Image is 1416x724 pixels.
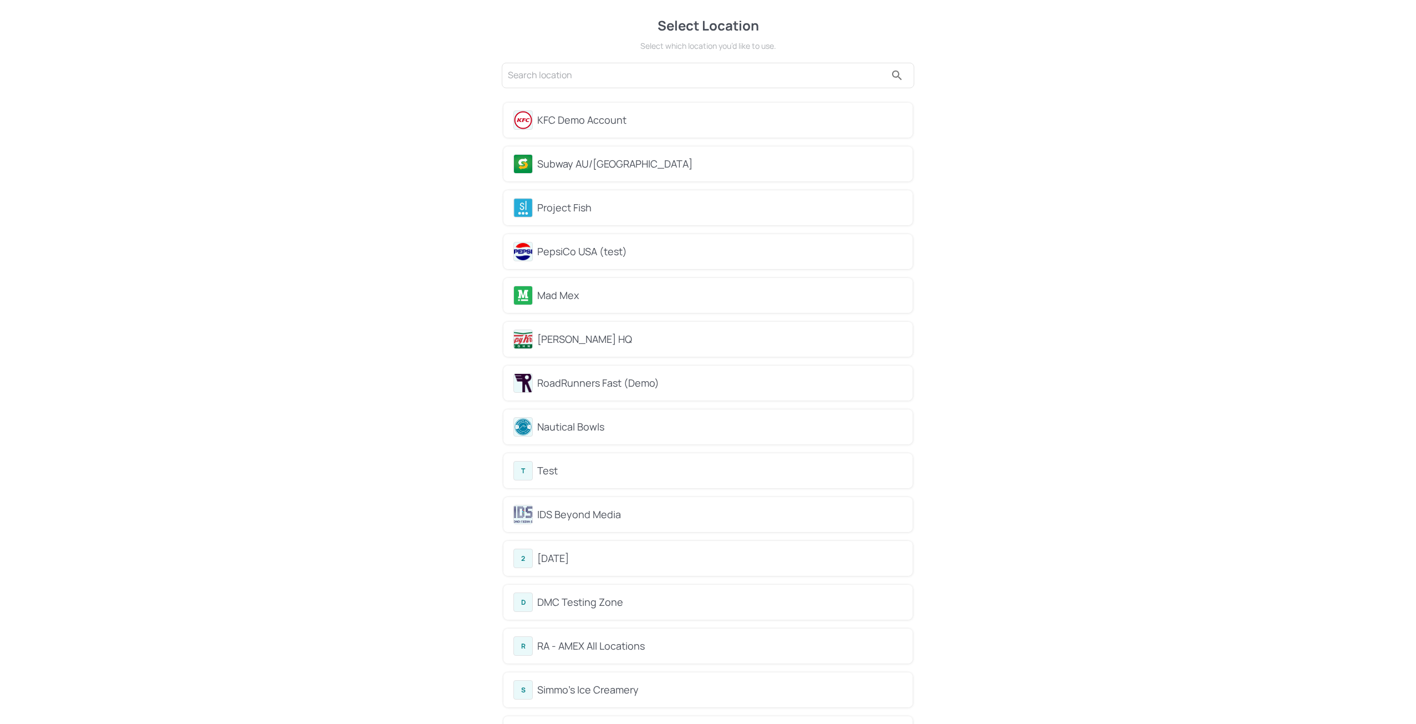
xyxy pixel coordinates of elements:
div: Select which location you’d like to use. [500,40,916,52]
div: Nautical Bowls [537,419,903,434]
img: avatar [514,242,532,261]
img: avatar [514,286,532,305]
div: Subway AU/[GEOGRAPHIC_DATA] [537,156,903,171]
img: avatar [514,155,532,173]
div: PepsiCo USA (test) [537,244,903,259]
input: Search location [508,67,886,84]
img: avatar [514,374,532,392]
img: avatar [514,199,532,217]
button: search [886,64,908,87]
div: 2 [513,549,533,568]
div: RA - AMEX All Locations [537,639,903,654]
div: Simmo's Ice Creamery [537,682,903,697]
div: [PERSON_NAME] HQ [537,332,903,347]
div: RoadRunners Fast (Demo) [537,376,903,391]
div: Select Location [500,16,916,36]
div: Project Fish [537,200,903,215]
div: Mad Mex [537,288,903,303]
div: D [513,593,533,612]
div: KFC Demo Account [537,113,903,128]
div: S [513,680,533,700]
img: avatar [514,418,532,436]
img: avatar [514,505,532,524]
div: T [513,461,533,480]
div: R [513,636,533,656]
img: avatar [514,330,532,348]
div: IDS Beyond Media [537,507,903,522]
div: [DATE] [537,551,903,566]
div: DMC Testing Zone [537,595,903,610]
img: avatar [514,111,532,129]
div: Test [537,463,903,478]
